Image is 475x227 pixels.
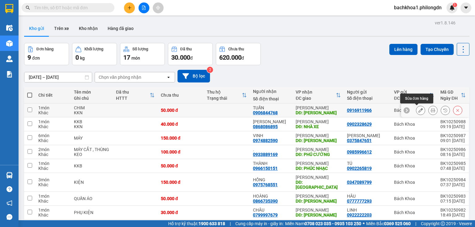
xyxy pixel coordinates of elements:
span: question-circle [6,186,12,192]
div: Số lượng [132,47,148,51]
div: Chi tiết [38,93,68,98]
div: DĐ: PHÚC NHẠC [296,166,340,171]
div: [PERSON_NAME] [296,147,340,152]
div: 0347089799 [347,180,372,185]
div: 0985996612 [347,149,372,154]
li: Phi Long (Đồng Nai) [3,37,55,46]
div: DĐ: PHÚ TÚC [296,180,340,190]
div: 09:19 [DATE] [440,124,466,129]
button: Chưa thu620.000đ [216,43,261,65]
span: 30.000 [171,54,190,61]
div: 3 món [38,177,68,182]
div: Khác [38,124,68,129]
input: Select a date range. [24,72,92,82]
div: KKB [74,119,110,124]
div: ĐC lấy [394,96,429,101]
div: Bách Khoa [394,210,434,215]
span: message [6,214,12,220]
div: DĐ: PHÚ CƯỜNG [296,152,340,157]
div: 100.000 đ [161,149,201,154]
button: Lên hàng [389,44,417,55]
span: file-add [142,6,146,10]
div: 1 món [38,194,68,199]
div: 30.000 đ [161,210,201,215]
div: 0922222203 [347,212,372,217]
div: Thu hộ [207,90,242,95]
div: HOÀNG [253,194,289,199]
span: đơn [32,56,40,61]
span: notification [6,200,12,206]
div: HTTT [116,96,150,101]
img: logo.jpg [3,3,37,37]
div: THANH SƠN [347,133,388,138]
div: Người gửi [347,90,388,95]
div: 09:01 [DATE] [440,138,466,143]
div: Đã thu [180,47,192,51]
div: 0916911966 [347,108,372,113]
div: KIỆN [74,180,110,185]
span: aim [156,6,160,10]
div: 0975768551 [253,182,278,187]
div: 07:15 [DATE] [440,199,466,204]
div: 2 món [38,147,68,152]
div: 0868086895 [253,124,278,129]
div: DĐ: ĐỨC LONG [296,138,340,143]
button: Tạo Chuyến [421,44,454,55]
div: Khác [38,166,68,171]
div: [PERSON_NAME] [296,133,340,138]
div: LINH [347,208,388,212]
span: | [415,220,416,227]
div: Số điện thoại [253,96,289,101]
span: 620.000 [219,54,242,61]
div: MÁY CẮT , THÙNG KEO [74,147,110,157]
div: DĐ: GIA TÂN [296,199,340,204]
div: QUẦN ÁO [74,196,110,201]
span: món [131,56,140,61]
div: Khối lượng [84,47,103,51]
div: Sửa đơn hàng [416,106,425,115]
div: Mã GD [440,90,461,95]
img: warehouse-icon [6,56,13,62]
div: ver 1.8.146 [435,19,456,26]
div: DĐ: BẠCH LÂM [296,110,340,115]
div: KKB [74,163,110,168]
div: 0866735390 [253,199,278,204]
div: Số điện thoại [347,96,388,101]
div: [PERSON_NAME] [296,175,340,180]
div: Chưa thu [161,93,201,98]
div: Bách Khoa [394,149,434,154]
img: warehouse-icon [6,40,13,47]
div: NGUYỄN [253,119,289,124]
button: Đơn hàng9đơn [24,43,69,65]
sup: 2 [207,67,213,73]
div: 50.000 đ [161,196,201,201]
div: 1 món [38,208,68,212]
button: Hàng đã giao [103,21,139,36]
div: TÚ [347,161,388,166]
img: logo-vxr [5,4,13,13]
div: [PERSON_NAME] [296,194,340,199]
div: Đơn hàng [36,47,53,51]
span: bachkhoa1.philongdn [389,4,447,11]
div: Sửa đơn hàng [400,94,433,103]
div: PHỤ KIỆN [74,210,110,215]
sup: 1 [453,3,457,7]
div: BK10250988 [440,119,466,124]
div: Khác [38,110,68,115]
span: | [230,220,231,227]
span: 17 [123,54,130,61]
div: . [253,147,289,152]
button: file-add [139,2,149,13]
span: 9 [28,54,31,61]
svg: open [166,75,171,80]
div: TUẤN [253,105,289,110]
div: ĐC giao [296,96,336,101]
button: caret-down [460,2,471,13]
button: Số lượng17món [120,43,165,65]
span: plus [127,6,132,10]
div: Ngày ĐH [440,96,461,101]
th: Toggle SortBy [391,87,437,103]
div: 08:16 [DATE] [440,152,466,157]
div: BK10250986 [440,147,466,152]
button: Khối lượng0kg [72,43,117,65]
